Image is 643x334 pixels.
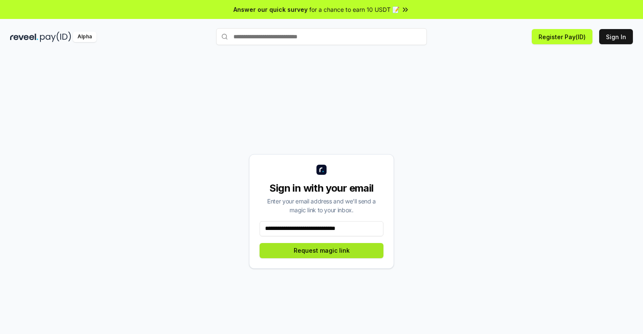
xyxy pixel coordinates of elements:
img: logo_small [316,165,327,175]
div: Alpha [73,32,96,42]
div: Enter your email address and we’ll send a magic link to your inbox. [260,197,383,214]
div: Sign in with your email [260,182,383,195]
img: reveel_dark [10,32,38,42]
button: Request magic link [260,243,383,258]
button: Sign In [599,29,633,44]
span: Answer our quick survey [233,5,308,14]
span: for a chance to earn 10 USDT 📝 [309,5,399,14]
img: pay_id [40,32,71,42]
button: Register Pay(ID) [532,29,592,44]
